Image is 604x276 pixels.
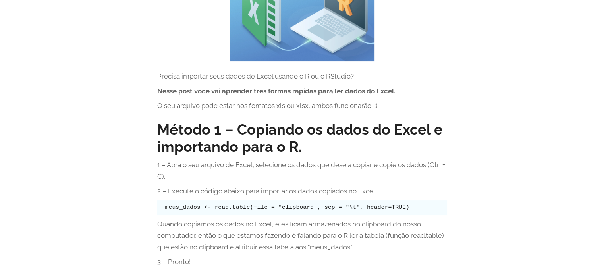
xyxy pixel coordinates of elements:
p: O seu arquivo pode estar nos fomatos xls ou xlsx, ambos funcionarão! :) [157,100,447,112]
p: Quando copiamos os dados no Excel, eles ficam armazenados no clipboard do nosso computador, então... [157,218,447,253]
p: 3 – Pronto! [157,256,447,268]
h2: Método 1 – Copiando os dados do Excel e importando para o R. [157,121,447,155]
code: meus_dados <- read.table(file = "clipboard", sep = "\t", header=TRUE) [165,204,409,210]
p: 1 – Abra o seu arquivo de Excel, selecione os dados que deseja copiar e copie os dados (Ctrl + C). [157,159,447,182]
p: 2 – Execute o código abaixo para importar os dados copiados no Excel. [157,185,447,197]
p: Precisa importar seus dados de Excel usando o R ou o RStudio? [157,71,447,82]
strong: Nesse post você vai aprender três formas rápidas para ler dados do Excel. [157,87,396,95]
